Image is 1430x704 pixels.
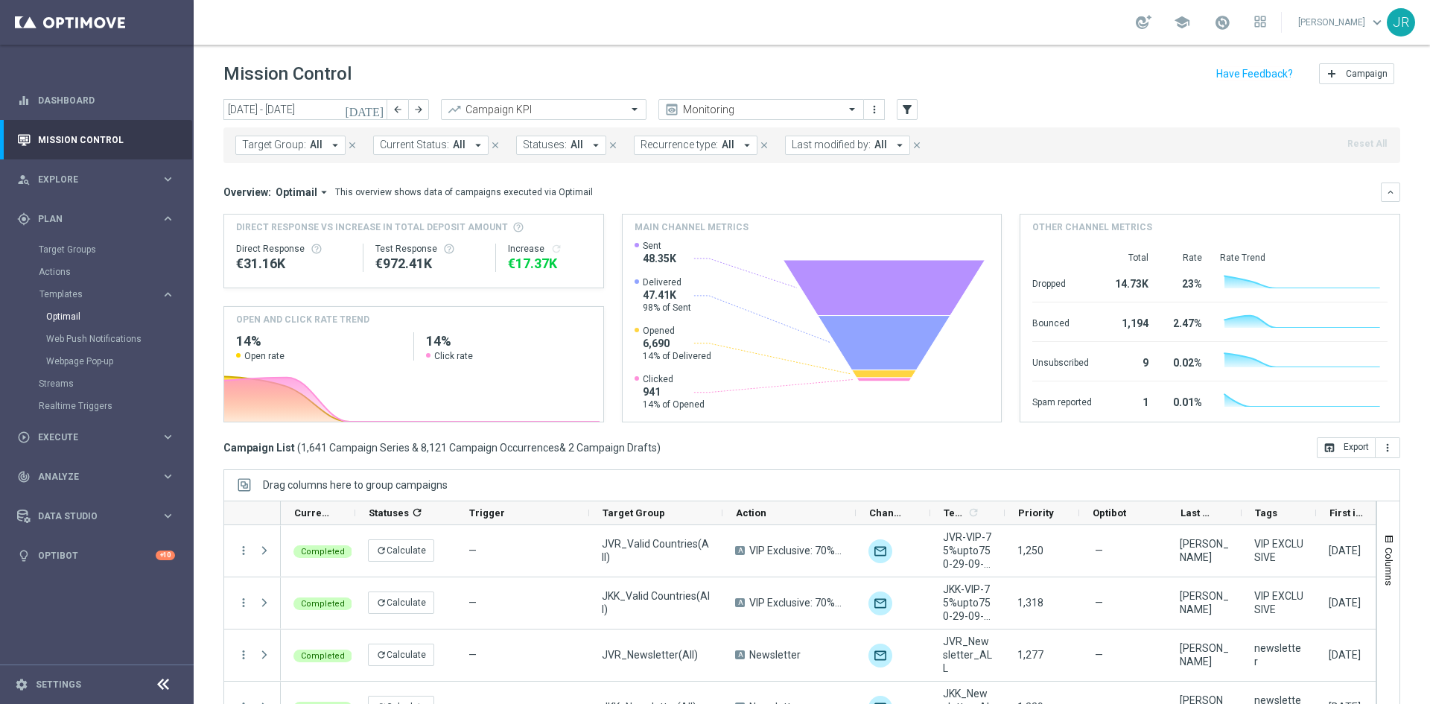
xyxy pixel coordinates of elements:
a: Streams [39,378,155,390]
div: Total [1110,252,1148,264]
span: 47.41K [643,288,691,302]
button: keyboard_arrow_down [1381,183,1400,202]
h2: 14% [236,332,401,350]
i: close [608,140,618,150]
span: Last modified by: [792,139,871,151]
span: All [571,139,583,151]
i: keyboard_arrow_right [161,172,175,186]
span: Delivered [643,276,691,288]
button: close [910,137,924,153]
div: Optimail [46,305,192,328]
i: arrow_drop_down [328,139,342,152]
i: arrow_drop_down [471,139,485,152]
a: Optimail [46,311,155,323]
colored-tag: Completed [293,648,352,662]
i: refresh [967,507,979,519]
div: Analyze [17,470,161,483]
i: [DATE] [345,103,385,116]
button: more_vert [237,544,250,557]
span: Target Group [603,507,665,519]
span: VIP EXCLUSIVE [1254,537,1303,564]
i: keyboard_arrow_right [161,469,175,483]
div: Realtime Triggers [39,395,192,417]
span: Click rate [434,350,473,362]
button: Data Studio keyboard_arrow_right [16,510,176,522]
span: All [453,139,465,151]
div: Spam reported [1032,389,1092,413]
i: close [912,140,922,150]
span: JKK-VIP-75%upto750-29-09-2025-v2 [943,583,992,623]
div: 2.47% [1166,310,1202,334]
a: Realtime Triggers [39,400,155,412]
button: close [489,137,502,153]
i: close [490,140,500,150]
div: 1 [1110,389,1148,413]
div: person_search Explore keyboard_arrow_right [16,174,176,185]
span: & [559,442,566,454]
div: Templates [39,283,192,372]
div: Elaine Pillay [1180,537,1229,564]
colored-tag: Completed [293,544,352,558]
span: Clicked [643,373,705,385]
span: Completed [301,651,345,661]
div: Optimail [868,539,892,563]
span: JVR_Valid Countries(All) [602,537,710,564]
button: Last modified by: All arrow_drop_down [785,136,910,155]
div: €31,160 [236,255,351,273]
div: equalizer Dashboard [16,95,176,107]
button: close [346,137,359,153]
div: Explore [17,173,161,186]
div: Elaine Pillay [1180,589,1229,616]
div: 1,194 [1110,310,1148,334]
i: gps_fixed [17,212,31,226]
button: [DATE] [343,99,387,121]
h1: Mission Control [223,63,352,85]
a: [PERSON_NAME]keyboard_arrow_down [1297,11,1387,34]
div: Judith Ratau [1180,641,1229,668]
span: 2 Campaign Drafts [568,441,657,454]
span: 48.35K [643,252,676,265]
span: Newsletter [749,648,801,662]
i: keyboard_arrow_right [161,509,175,523]
button: track_changes Analyze keyboard_arrow_right [16,471,176,483]
span: Completed [301,547,345,556]
span: Direct Response VS Increase In Total Deposit Amount [236,221,508,234]
button: lightbulb Optibot +10 [16,550,176,562]
button: Recurrence type: All arrow_drop_down [634,136,757,155]
span: Explore [38,175,161,184]
h4: Main channel metrics [635,221,749,234]
i: more_vert [1382,442,1394,454]
span: Action [736,507,766,519]
button: Statuses: All arrow_drop_down [516,136,606,155]
ng-select: Monitoring [658,99,864,120]
span: A [735,598,745,607]
i: arrow_drop_down [317,185,331,199]
div: Templates keyboard_arrow_right [39,288,176,300]
span: Current Status [294,507,330,519]
span: Opened [643,325,711,337]
span: 1,641 Campaign Series & 8,121 Campaign Occurrences [301,441,559,454]
div: Bounced [1032,310,1092,334]
span: Current Status: [380,139,449,151]
a: Web Push Notifications [46,333,155,345]
i: refresh [411,507,423,519]
button: close [757,137,771,153]
div: 29 Sep 2025, Monday [1329,544,1361,557]
span: JKK_Valid Countries(All) [602,589,710,616]
div: Increase [508,243,591,255]
div: gps_fixed Plan keyboard_arrow_right [16,213,176,225]
div: 29 Sep 2025, Monday [1329,648,1361,662]
span: 6,690 [643,337,711,350]
i: arrow_drop_down [740,139,754,152]
span: All [874,139,887,151]
i: track_changes [17,470,31,483]
span: Drag columns here to group campaigns [263,479,448,491]
input: Select date range [223,99,387,120]
span: Last Modified By [1180,507,1216,519]
button: refreshCalculate [368,592,434,614]
i: refresh [550,243,562,255]
span: — [1095,544,1103,557]
i: more_vert [237,648,250,662]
